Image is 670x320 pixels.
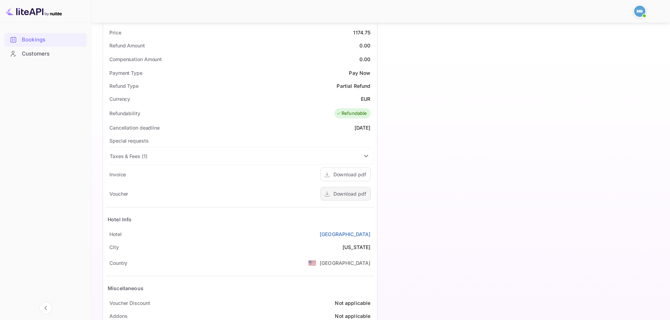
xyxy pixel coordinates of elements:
[109,243,119,251] div: City
[109,42,145,49] div: Refund Amount
[320,230,371,238] a: [GEOGRAPHIC_DATA]
[308,256,316,269] span: United States
[109,299,150,307] div: Voucher Discount
[6,6,62,17] img: LiteAPI logo
[353,29,370,36] div: 1174.75
[109,230,122,238] div: Hotel
[109,95,130,103] div: Currency
[4,33,87,46] a: Bookings
[359,55,371,63] div: 0.00
[4,47,87,60] a: Customers
[106,148,374,164] div: Taxes & Fees (1)
[343,243,371,251] div: [US_STATE]
[4,47,87,61] div: Customers
[110,152,147,160] div: Taxes & Fees ( 1 )
[39,302,52,314] button: Collapse navigation
[109,124,160,131] div: Cancellation deadline
[333,171,366,178] div: Download pdf
[337,82,370,90] div: Partial Refund
[634,6,645,17] img: Mohcine Belkhir
[359,42,371,49] div: 0.00
[109,69,142,77] div: Payment Type
[109,82,139,90] div: Refund Type
[335,312,370,320] div: Not applicable
[4,33,87,47] div: Bookings
[333,190,366,197] div: Download pdf
[22,50,83,58] div: Customers
[109,55,162,63] div: Compensation Amount
[336,110,367,117] div: Refundable
[109,312,127,320] div: Addons
[109,137,148,144] div: Special requests
[22,36,83,44] div: Bookings
[109,29,121,36] div: Price
[108,285,143,292] div: Miscellaneous
[335,299,370,307] div: Not applicable
[108,216,132,223] div: Hotel Info
[109,259,127,267] div: Country
[355,124,371,131] div: [DATE]
[361,95,370,103] div: EUR
[109,110,140,117] div: Refundability
[109,190,128,197] div: Voucher
[349,69,370,77] div: Pay Now
[109,171,126,178] div: Invoice
[320,259,371,267] div: [GEOGRAPHIC_DATA]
